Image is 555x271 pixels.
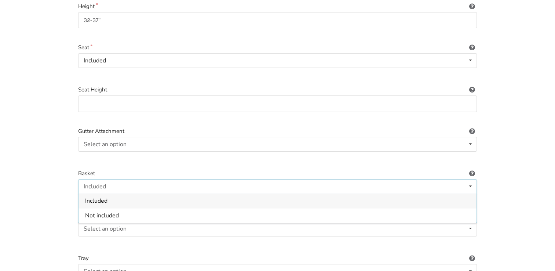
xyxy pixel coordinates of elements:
[84,226,127,232] div: Select an option
[78,2,477,11] label: Height
[78,86,477,94] label: Seat Height
[78,169,477,178] label: Basket
[78,254,477,263] label: Tray
[84,141,127,147] div: Select an option
[78,127,477,135] label: Gutter Attachment
[84,184,106,189] div: Included
[85,212,119,220] span: Not included
[78,43,477,52] label: Seat
[84,58,106,64] div: Included
[85,197,107,205] span: Included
